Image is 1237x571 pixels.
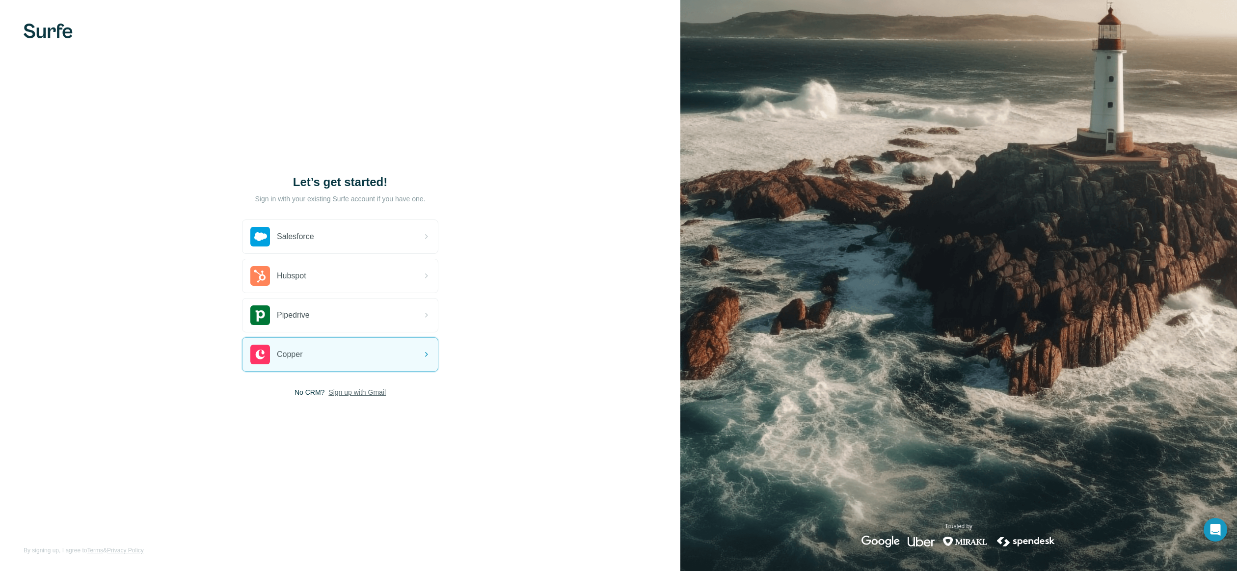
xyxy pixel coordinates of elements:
[255,194,425,204] p: Sign in with your existing Surfe account if you have one.
[277,309,310,321] span: Pipedrive
[250,345,270,364] img: copper's logo
[1204,518,1227,542] div: Open Intercom Messenger
[295,387,324,397] span: No CRM?
[107,547,144,554] a: Privacy Policy
[277,270,306,282] span: Hubspot
[942,536,988,547] img: mirakl's logo
[250,266,270,286] img: hubspot's logo
[250,305,270,325] img: pipedrive's logo
[277,231,314,243] span: Salesforce
[24,546,144,555] span: By signing up, I agree to &
[242,174,438,190] h1: Let’s get started!
[328,387,386,397] button: Sign up with Gmail
[277,349,302,360] span: Copper
[945,522,972,531] p: Trusted by
[87,547,103,554] a: Terms
[995,536,1056,547] img: spendesk's logo
[24,24,73,38] img: Surfe's logo
[861,536,900,547] img: google's logo
[250,227,270,246] img: salesforce's logo
[908,536,935,547] img: uber's logo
